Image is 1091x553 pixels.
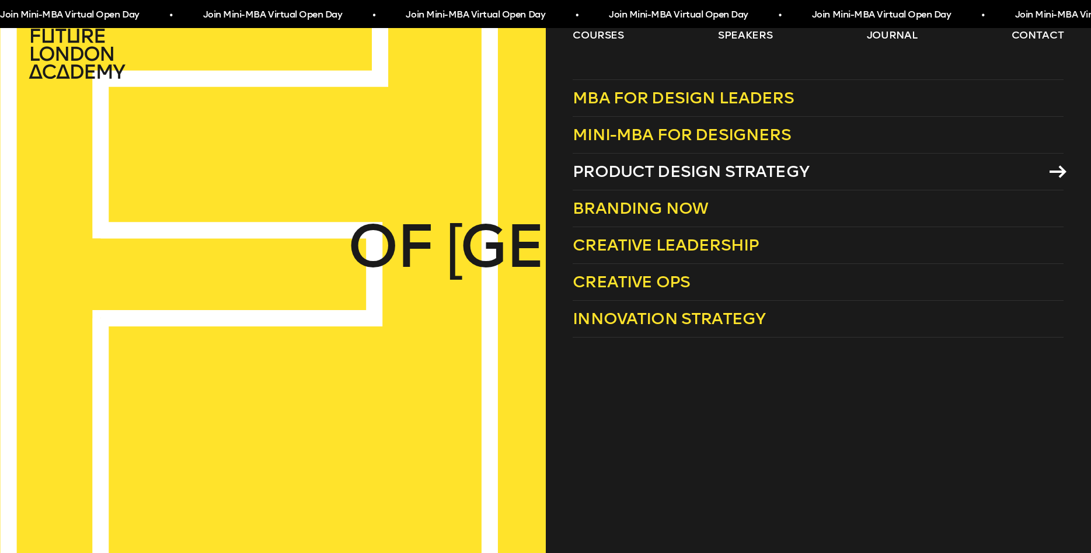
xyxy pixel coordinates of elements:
[573,125,791,144] span: Mini-MBA for Designers
[573,227,1064,264] a: Creative Leadership
[573,162,809,181] span: Product Design Strategy
[573,301,1064,338] a: Innovation Strategy
[573,28,624,42] a: courses
[777,5,780,26] span: •
[573,154,1064,190] a: Product Design Strategy
[371,5,374,26] span: •
[718,28,772,42] a: speakers
[573,235,759,255] span: Creative Leadership
[573,117,1064,154] a: Mini-MBA for Designers
[1012,28,1064,42] a: contact
[574,5,577,26] span: •
[573,309,765,328] span: Innovation Strategy
[867,28,918,42] a: journal
[573,88,794,107] span: MBA for Design Leaders
[573,190,1064,227] a: Branding Now
[573,272,690,291] span: Creative Ops
[980,5,982,26] span: •
[168,5,171,26] span: •
[573,79,1064,117] a: MBA for Design Leaders
[573,264,1064,301] a: Creative Ops
[573,199,708,218] span: Branding Now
